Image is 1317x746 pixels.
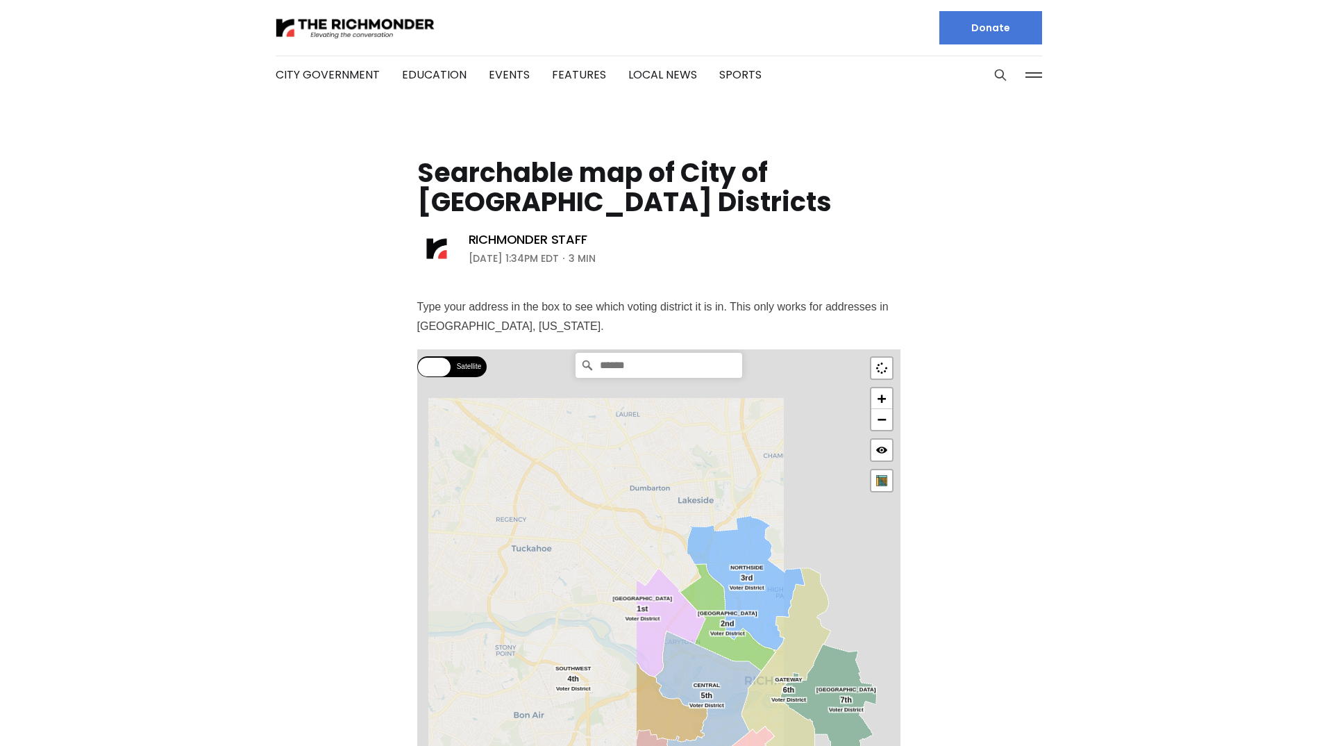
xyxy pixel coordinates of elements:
a: Education [402,67,467,83]
button: Search this site [990,65,1011,85]
h1: Searchable map of City of [GEOGRAPHIC_DATA] Districts [417,158,900,217]
a: Zoom in [871,388,892,409]
label: Satellite [452,356,487,377]
a: Events [489,67,530,83]
a: Donate [939,11,1042,44]
a: City Government [276,67,380,83]
input: Search [576,353,742,378]
a: Show me where I am [871,358,892,379]
img: The Richmonder [276,16,435,40]
a: Features [552,67,606,83]
a: Richmonder Staff [469,231,587,248]
p: Type your address in the box to see which voting district it is in. This only works for addresses... [417,297,900,336]
time: [DATE] 1:34PM EDT [469,250,559,267]
img: Richmonder Staff [417,229,456,268]
a: Sports [719,67,762,83]
a: Local News [628,67,697,83]
span: 3 min [569,250,596,267]
a: Zoom out [871,409,892,430]
iframe: portal-trigger [1200,678,1317,746]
